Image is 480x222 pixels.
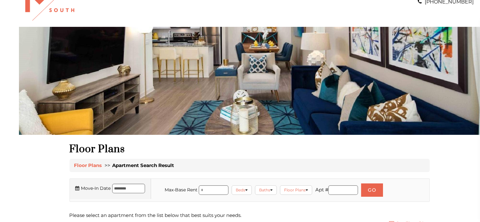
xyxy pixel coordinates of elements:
div: Please select an apartment from the list below that best suits your needs. [70,211,430,219]
button: GO [361,183,383,197]
input: Max Rent [199,185,228,195]
label: Max-Base Rent [165,186,197,194]
a: Baths [255,185,277,195]
span: Apartment Search Result [112,162,174,168]
a: Floor Plans [280,185,312,195]
li: Apt # [314,185,360,196]
h1: Floor Plans [70,143,430,156]
a: Beds [232,185,252,195]
div: banner [19,27,480,135]
span: >> [103,162,112,168]
input: Apartment number [328,185,358,195]
img: A living room with a blue couch and a television on the wall. [19,27,480,135]
label: Move-In Date [76,184,111,192]
input: Move in date [112,184,145,193]
a: Floor Plans [74,162,102,168]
